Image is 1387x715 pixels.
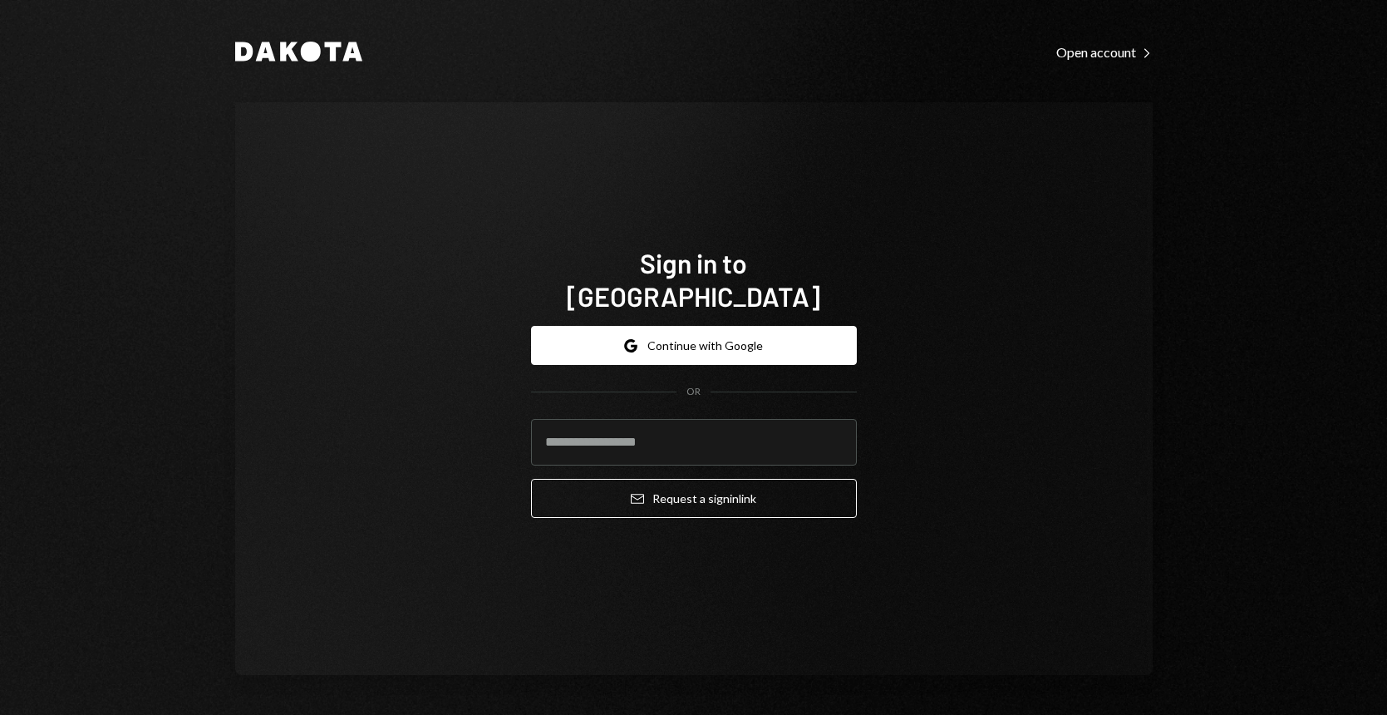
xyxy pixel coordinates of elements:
[531,246,857,313] h1: Sign in to [GEOGRAPHIC_DATA]
[686,385,701,399] div: OR
[1056,44,1153,61] div: Open account
[1056,42,1153,61] a: Open account
[531,326,857,365] button: Continue with Google
[531,479,857,518] button: Request a signinlink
